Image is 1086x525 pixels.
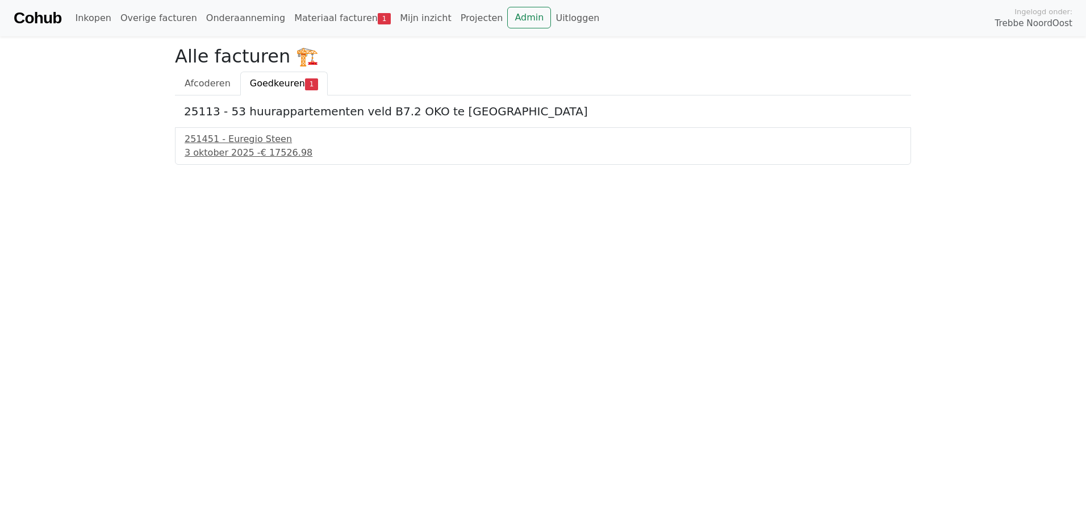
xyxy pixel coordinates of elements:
[185,132,901,160] a: 251451 - Euregio Steen3 oktober 2025 -€ 17526.98
[305,78,318,90] span: 1
[202,7,290,30] a: Onderaanneming
[185,146,901,160] div: 3 oktober 2025 -
[70,7,115,30] a: Inkopen
[185,132,901,146] div: 251451 - Euregio Steen
[551,7,604,30] a: Uitloggen
[185,78,231,89] span: Afcoderen
[456,7,508,30] a: Projecten
[507,7,551,28] a: Admin
[116,7,202,30] a: Overige facturen
[175,45,911,67] h2: Alle facturen 🏗️
[1014,6,1072,17] span: Ingelogd onder:
[14,5,61,32] a: Cohub
[184,105,902,118] h5: 25113 - 53 huurappartementen veld B7.2 OKO te [GEOGRAPHIC_DATA]
[175,72,240,95] a: Afcoderen
[290,7,395,30] a: Materiaal facturen1
[995,17,1072,30] span: Trebbe NoordOost
[250,78,305,89] span: Goedkeuren
[378,13,391,24] span: 1
[240,72,328,95] a: Goedkeuren1
[261,147,313,158] span: € 17526.98
[395,7,456,30] a: Mijn inzicht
